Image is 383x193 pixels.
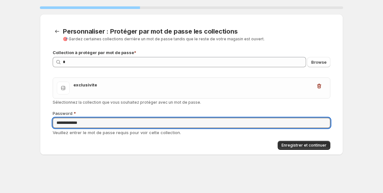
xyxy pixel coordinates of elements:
span: Browse [311,59,327,65]
span: Personnaliser : Protéger par mot de passe les collections [63,28,238,35]
p: Sélectionnez la collection que vous souhaitez protéger avec un mot de passe. [53,100,330,105]
span: Veuillez entrer le mot de passe requis pour voir cette collection. [53,130,181,135]
button: Enregistrer et continuer [278,141,330,150]
p: Collection à protéger par mot de passe [53,49,330,56]
span: Password [53,111,72,116]
span: Enregistrer et continuer [282,143,327,148]
h3: exclusivite [73,82,312,88]
button: Browse [307,57,330,67]
p: 🎯 Gardez certaines collections derrière un mot de passe tandis que le reste de votre magasin est ... [63,36,295,42]
button: Back to templates [53,27,62,36]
